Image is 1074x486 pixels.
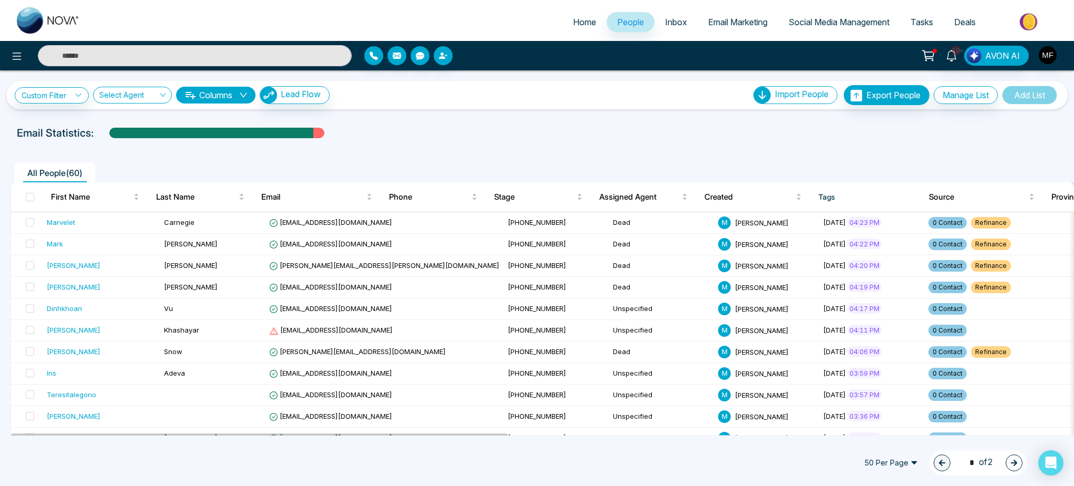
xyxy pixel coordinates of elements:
span: [EMAIL_ADDRESS][DOMAIN_NAME] [269,304,392,313]
span: [EMAIL_ADDRESS][DOMAIN_NAME] [269,390,392,399]
span: M [718,346,731,358]
span: M [718,238,731,251]
span: of 2 [963,456,993,470]
span: Refinance [971,346,1011,358]
span: 0 Contact [928,303,967,315]
span: 04:06 PM [847,346,882,357]
span: M [718,281,731,294]
img: Lead Flow [967,48,981,63]
span: M [718,260,731,272]
span: [PHONE_NUMBER] [508,261,566,270]
span: Refinance [971,260,1011,272]
span: Import People [775,89,828,99]
div: Teresitalegorio [47,389,96,400]
span: [DATE] [823,261,846,270]
span: [PERSON_NAME] [735,412,789,420]
span: [PERSON_NAME] [735,261,789,270]
span: [DATE] [823,369,846,377]
th: Source [920,182,1043,212]
th: Phone [381,182,486,212]
div: [PERSON_NAME] [47,411,100,421]
span: 0 Contact [928,325,967,336]
img: User Avatar [1039,46,1057,64]
span: [PERSON_NAME] [735,218,789,226]
td: Dead [609,342,714,363]
button: AVON AI [964,46,1029,66]
td: Unspecified [609,298,714,320]
span: All People ( 60 ) [23,168,87,178]
span: 10+ [952,46,961,55]
span: Vu [164,304,173,313]
span: [PHONE_NUMBER] [508,433,566,442]
a: People [607,12,654,32]
span: [PERSON_NAME][EMAIL_ADDRESS][DOMAIN_NAME] [269,347,446,356]
span: First Name [51,191,131,203]
a: Social Media Management [778,12,900,32]
a: Lead FlowLead Flow [255,86,330,104]
span: M [718,410,731,423]
span: M [718,367,731,380]
button: Columnsdown [176,87,255,104]
span: [PERSON_NAME] [735,304,789,313]
span: Export People [866,90,920,100]
span: [DATE] [823,218,846,226]
span: [PERSON_NAME] [735,240,789,248]
div: Marvelet [47,217,75,228]
span: [DATE] [823,412,846,420]
span: Assigned Agent [599,191,680,203]
th: Stage [486,182,591,212]
div: Open Intercom Messenger [1038,450,1063,475]
div: [PERSON_NAME] [47,260,100,271]
span: 0 Contact [928,411,967,422]
td: Dead [609,277,714,298]
span: [EMAIL_ADDRESS][DOMAIN_NAME] [269,283,392,291]
td: Unspecified [609,406,714,428]
td: Dead [609,255,714,277]
th: Email [253,182,381,212]
p: Email Statistics: [17,125,94,141]
span: [PERSON_NAME] [164,240,218,248]
span: Social Media Management [789,17,889,27]
span: [PHONE_NUMBER] [508,326,566,334]
a: Inbox [654,12,698,32]
div: Rojan [47,432,65,443]
div: [PERSON_NAME] [47,325,100,335]
span: 04:11 PM [847,325,882,335]
span: [DATE] [823,326,846,334]
span: M [718,324,731,337]
span: [EMAIL_ADDRESS][DOMAIN_NAME] [269,218,392,226]
span: Phone [389,191,469,203]
span: M [718,432,731,444]
span: 0 Contact [928,346,967,358]
button: Export People [844,85,929,105]
span: Adeva [164,369,185,377]
span: 0 Contact [928,389,967,401]
span: Created [704,191,794,203]
a: Email Marketing [698,12,778,32]
span: Lead Flow [281,89,321,99]
span: [PHONE_NUMBER] [508,240,566,248]
span: 50 Per Page [857,454,925,471]
td: Dead [609,212,714,234]
span: 0 Contact [928,432,967,444]
span: Refinance [971,217,1011,229]
span: [PHONE_NUMBER] [508,369,566,377]
span: M [718,389,731,401]
span: 0 Contact [928,239,967,250]
span: Snow [164,347,182,356]
span: [DATE] [823,347,846,356]
a: Home [562,12,607,32]
span: [EMAIL_ADDRESS][DOMAIN_NAME] [269,326,393,334]
td: Unspecified [609,363,714,385]
span: [DATE] [823,390,846,399]
span: 03:33 PM [847,432,882,443]
span: [EMAIL_ADDRESS][DOMAIN_NAME] [269,240,392,248]
th: Tags [810,182,920,212]
span: [PERSON_NAME] [735,390,789,399]
div: [PERSON_NAME] [47,346,100,357]
button: Lead Flow [260,86,330,104]
span: 0 Contact [928,260,967,272]
div: Iris [47,368,56,378]
th: Assigned Agent [591,182,696,212]
a: Tasks [900,12,944,32]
